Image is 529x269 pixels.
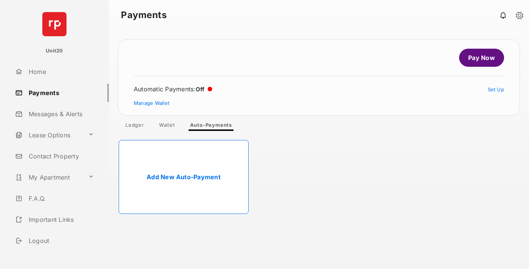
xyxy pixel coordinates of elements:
[46,47,63,55] p: Unit20
[12,232,109,250] a: Logout
[42,12,67,36] img: svg+xml;base64,PHN2ZyB4bWxucz0iaHR0cDovL3d3dy53My5vcmcvMjAwMC9zdmciIHdpZHRoPSI2NCIgaGVpZ2h0PSI2NC...
[12,105,109,123] a: Messages & Alerts
[12,126,85,144] a: Lease Options
[134,100,169,106] a: Manage Wallet
[12,84,109,102] a: Payments
[196,86,205,93] span: Off
[153,122,181,131] a: Wallet
[12,168,85,186] a: My Apartment
[121,11,167,20] strong: Payments
[12,211,97,229] a: Important Links
[12,147,109,165] a: Contact Property
[12,63,109,81] a: Home
[134,85,212,93] div: Automatic Payments :
[184,122,238,131] a: Auto-Payments
[119,140,249,214] a: Add New Auto-Payment
[119,122,150,131] a: Ledger
[12,189,109,208] a: F.A.Q.
[488,86,504,92] a: Set Up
